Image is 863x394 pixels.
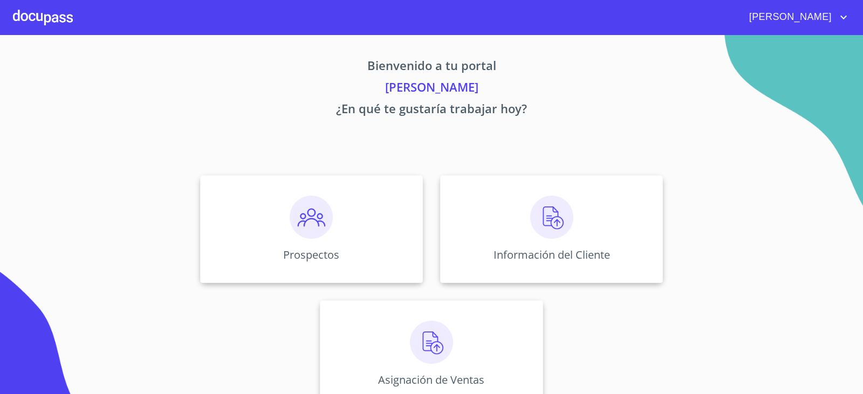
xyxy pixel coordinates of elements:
[410,321,453,364] img: carga.png
[494,247,610,262] p: Información del Cliente
[290,196,333,239] img: prospectos.png
[99,78,764,100] p: [PERSON_NAME]
[741,9,837,26] span: [PERSON_NAME]
[530,196,573,239] img: carga.png
[283,247,339,262] p: Prospectos
[99,100,764,121] p: ¿En qué te gustaría trabajar hoy?
[378,372,484,387] p: Asignación de Ventas
[99,57,764,78] p: Bienvenido a tu portal
[741,9,850,26] button: account of current user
